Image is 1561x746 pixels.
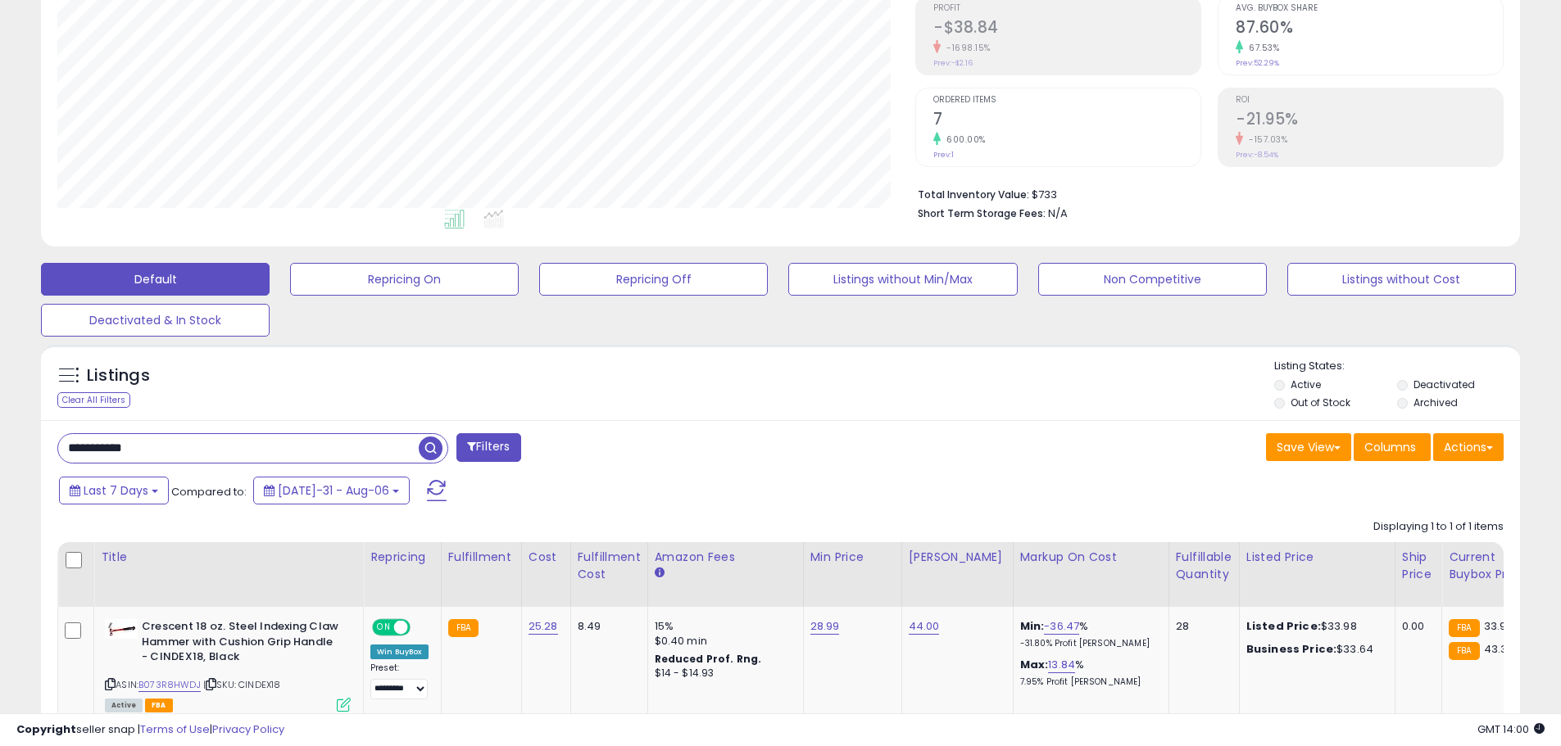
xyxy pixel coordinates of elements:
a: -36.47 [1044,618,1079,635]
button: Save View [1266,433,1351,461]
b: Max: [1020,657,1049,672]
small: Prev: -8.54% [1236,150,1278,160]
b: Total Inventory Value: [918,188,1029,201]
b: Reduced Prof. Rng. [655,652,762,666]
div: Fulfillable Quantity [1176,549,1232,583]
h2: -21.95% [1236,110,1503,132]
div: Fulfillment [448,549,515,566]
small: 600.00% [941,133,986,146]
small: 67.53% [1243,42,1279,54]
strong: Copyright [16,721,76,737]
div: seller snap | | [16,722,284,738]
small: Prev: -$2.16 [933,58,973,68]
div: 15% [655,619,791,634]
p: Listing States: [1274,359,1520,374]
div: Ship Price [1402,549,1435,583]
small: Amazon Fees. [655,566,665,581]
div: $0.40 min [655,634,791,649]
b: Min: [1020,618,1045,634]
span: 2025-08-14 14:00 GMT [1477,721,1545,737]
span: Avg. Buybox Share [1236,4,1503,13]
div: $14 - $14.93 [655,667,791,680]
div: Displaying 1 to 1 of 1 items [1373,519,1504,535]
button: Deactivated & In Stock [41,304,270,337]
a: Privacy Policy [212,721,284,737]
a: 44.00 [909,618,940,635]
b: Listed Price: [1246,618,1321,634]
a: 13.84 [1048,657,1075,673]
div: Cost [529,549,564,566]
div: 8.49 [578,619,635,634]
label: Deactivated [1414,378,1475,391]
span: 33.98 [1484,618,1513,634]
div: $33.98 [1246,619,1382,634]
span: Last 7 Days [84,482,148,499]
div: Preset: [370,662,429,699]
div: % [1020,619,1156,649]
label: Out of Stock [1291,396,1350,409]
small: -157.03% [1243,133,1287,146]
small: FBA [448,619,479,637]
p: -31.80% Profit [PERSON_NAME] [1020,638,1156,649]
label: Archived [1414,396,1458,409]
span: All listings currently available for purchase on Amazon [105,699,143,712]
button: Default [41,263,270,296]
div: Min Price [810,549,895,566]
button: Repricing Off [539,263,768,296]
b: Crescent 18 oz. Steel Indexing Claw Hammer with Cushion Grip Handle - CINDEX18, Black [142,619,341,669]
li: $733 [918,183,1491,203]
h2: -$38.84 [933,18,1200,40]
span: Columns [1364,439,1416,455]
p: 7.95% Profit [PERSON_NAME] [1020,676,1156,688]
button: Last 7 Days [59,477,169,504]
a: 25.28 [529,618,558,635]
span: OFF [408,621,434,635]
div: Amazon Fees [655,549,796,566]
div: 0.00 [1402,619,1429,634]
small: FBA [1449,619,1479,637]
a: B073R8HWDJ [138,678,201,692]
div: % [1020,658,1156,688]
label: Active [1291,378,1321,391]
div: [PERSON_NAME] [909,549,1006,566]
span: Ordered Items [933,96,1200,105]
button: Actions [1433,433,1504,461]
small: Prev: 1 [933,150,954,160]
button: Non Competitive [1038,263,1267,296]
img: 31oakXSTNYL._SL40_.jpg [105,619,138,639]
div: 28 [1176,619,1227,634]
span: N/A [1048,206,1068,221]
button: Listings without Cost [1287,263,1516,296]
span: Profit [933,4,1200,13]
div: Win BuyBox [370,644,429,659]
small: FBA [1449,642,1479,660]
button: Columns [1354,433,1431,461]
span: ON [374,621,394,635]
h5: Listings [87,364,150,387]
small: Prev: 52.29% [1236,58,1279,68]
button: Filters [456,433,520,462]
th: The percentage added to the cost of goods (COGS) that forms the calculator for Min & Max prices. [1013,542,1168,607]
span: Compared to: [171,484,247,500]
span: | SKU: CINDEX18 [203,678,281,691]
div: Fulfillment Cost [578,549,641,583]
h2: 7 [933,110,1200,132]
div: $33.64 [1246,642,1382,657]
div: Repricing [370,549,434,566]
button: Listings without Min/Max [788,263,1017,296]
span: [DATE]-31 - Aug-06 [278,482,389,499]
h2: 87.60% [1236,18,1503,40]
div: Listed Price [1246,549,1388,566]
span: FBA [145,699,173,712]
a: Terms of Use [140,721,210,737]
div: Current Buybox Price [1449,549,1533,583]
div: Clear All Filters [57,392,130,408]
span: 43.38 [1484,641,1514,657]
div: Markup on Cost [1020,549,1162,566]
b: Short Term Storage Fees: [918,206,1046,220]
b: Business Price: [1246,641,1336,657]
button: [DATE]-31 - Aug-06 [253,477,410,504]
span: ROI [1236,96,1503,105]
a: 28.99 [810,618,840,635]
div: Title [101,549,356,566]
